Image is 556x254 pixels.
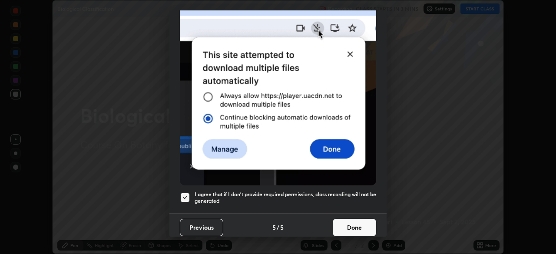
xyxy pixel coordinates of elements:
button: Previous [180,219,223,236]
button: Done [333,219,376,236]
h4: 5 [280,223,284,232]
h4: / [277,223,279,232]
h4: 5 [272,223,276,232]
h5: I agree that if I don't provide required permissions, class recording will not be generated [195,191,376,205]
